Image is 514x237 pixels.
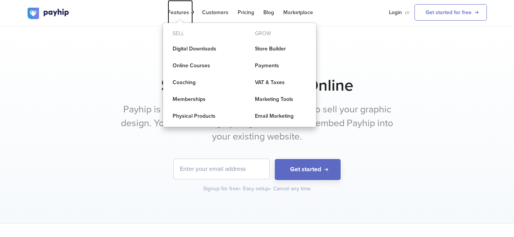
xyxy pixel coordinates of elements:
a: Online Courses [163,58,234,73]
a: VAT & Taxes [245,75,316,90]
div: Signup for free [203,185,241,193]
input: Enter your email address [174,159,269,179]
span: Features [168,9,193,16]
div: Sell [163,28,234,40]
img: logo.svg [28,8,70,19]
button: Get started [275,159,341,180]
div: Easy setup [243,185,272,193]
span: • [239,185,241,192]
h1: Sell Graphic Design Online [28,76,487,95]
div: Grow [245,28,316,40]
a: Memberships [163,92,234,107]
a: Marketing Tools [245,92,316,107]
a: Store Builder [245,41,316,57]
p: Payhip is your all-in-one ecommerce solution to sell your graphic design. You can use Payhip as y... [114,103,401,144]
a: Payments [245,58,316,73]
a: Physical Products [163,109,234,124]
span: • [269,185,271,192]
a: Coaching [163,75,234,90]
a: Get started for free [414,4,487,21]
a: Email Marketing [245,109,316,124]
a: Digital Downloads [163,41,234,57]
div: Cancel any time [273,185,311,193]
